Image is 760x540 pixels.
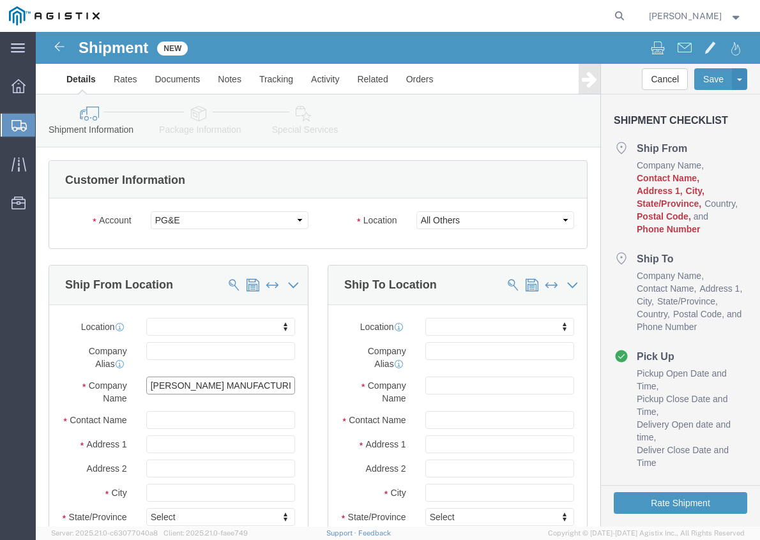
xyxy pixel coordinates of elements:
span: Copyright © [DATE]-[DATE] Agistix Inc., All Rights Reserved [548,528,745,539]
span: Brooke Schultz [649,9,722,23]
span: Client: 2025.21.0-faee749 [163,529,248,537]
a: Support [326,529,358,537]
span: Server: 2025.21.0-c63077040a8 [51,529,158,537]
iframe: FS Legacy Container [36,32,760,527]
a: Feedback [358,529,391,537]
img: logo [9,6,100,26]
button: [PERSON_NAME] [648,8,743,24]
